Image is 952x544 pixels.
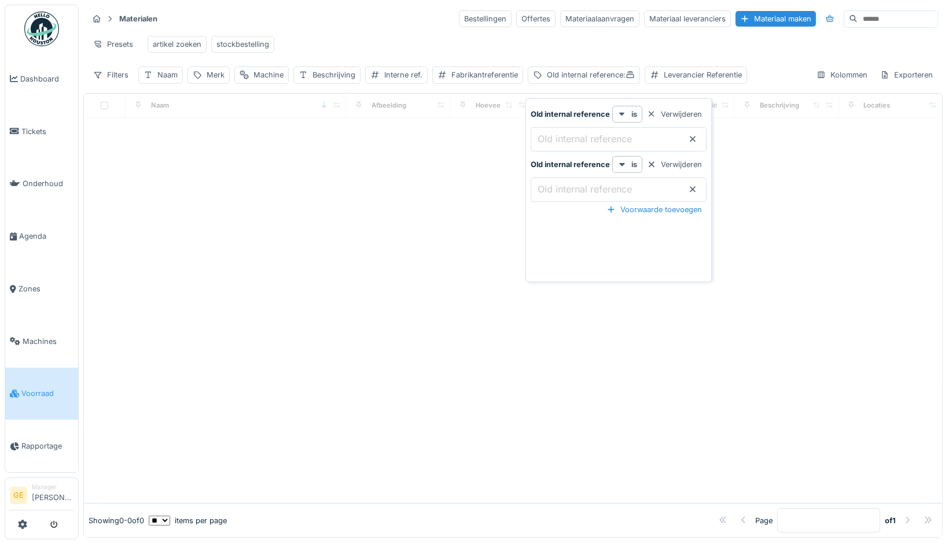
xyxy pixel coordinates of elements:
[21,388,73,399] span: Voorraad
[384,69,422,80] div: Interne ref.
[864,101,891,110] div: Locaties
[885,515,896,526] strong: of 1
[20,73,73,84] span: Dashboard
[664,69,742,80] div: Leverancier Referentie
[535,132,634,146] label: Old internal reference
[313,69,355,80] div: Beschrijving
[451,69,518,80] div: Fabrikantreferentie
[516,10,556,27] div: Offertes
[623,71,635,79] span: :
[32,483,73,491] div: Manager
[88,36,138,53] div: Presets
[253,69,284,80] div: Machine
[32,483,73,508] li: [PERSON_NAME]
[19,231,73,242] span: Agenda
[631,109,637,120] strong: is
[642,157,707,172] div: Verwijderen
[207,69,225,80] div: Merk
[157,69,178,80] div: Naam
[459,10,512,27] div: Bestellingen
[631,159,637,170] strong: is
[811,66,873,83] div: Kolommen
[24,12,59,46] img: Badge_color-CXgf-gQk.svg
[89,515,144,526] div: Showing 0 - 0 of 0
[535,182,634,196] label: Old internal reference
[216,39,269,50] div: stockbestelling
[547,69,635,80] div: Old internal reference
[736,11,816,27] div: Materiaal maken
[755,515,773,526] div: Page
[19,283,73,294] span: Zones
[88,66,134,83] div: Filters
[644,10,731,27] div: Materiaal leveranciers
[21,126,73,137] span: Tickets
[531,109,610,120] strong: Old internal reference
[149,515,227,526] div: items per page
[642,106,707,122] div: Verwijderen
[476,101,516,110] div: Hoeveelheid
[151,101,169,110] div: Naam
[21,441,73,452] span: Rapportage
[115,13,162,24] strong: Materialen
[10,487,27,504] li: GE
[602,202,707,217] div: Voorwaarde toevoegen
[560,10,639,27] div: Materiaalaanvragen
[23,178,73,189] span: Onderhoud
[531,159,610,170] strong: Old internal reference
[23,336,73,347] span: Machines
[153,39,201,50] div: artikel zoeken
[875,66,938,83] div: Exporteren
[760,101,799,110] div: Beschrijving
[372,101,406,110] div: Afbeelding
